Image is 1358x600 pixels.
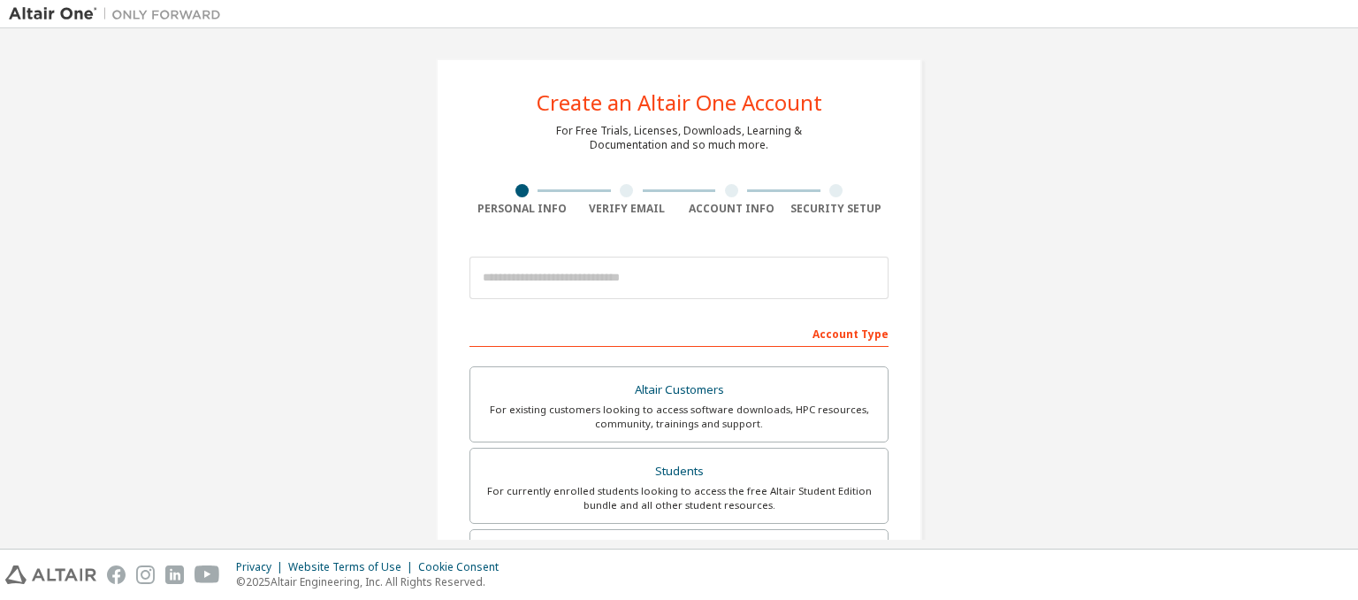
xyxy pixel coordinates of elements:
div: Security Setup [784,202,889,216]
div: Cookie Consent [418,560,509,574]
div: Account Type [469,319,889,347]
p: © 2025 Altair Engineering, Inc. All Rights Reserved. [236,574,509,589]
div: Students [481,459,877,484]
img: linkedin.svg [165,565,184,584]
div: Altair Customers [481,378,877,403]
img: altair_logo.svg [5,565,96,584]
div: Account Info [679,202,784,216]
img: facebook.svg [107,565,126,584]
div: Personal Info [469,202,575,216]
img: Altair One [9,5,230,23]
div: For existing customers looking to access software downloads, HPC resources, community, trainings ... [481,403,877,431]
div: Create an Altair One Account [537,92,822,113]
div: For Free Trials, Licenses, Downloads, Learning & Documentation and so much more. [556,124,802,152]
img: instagram.svg [136,565,155,584]
div: For currently enrolled students looking to access the free Altair Student Edition bundle and all ... [481,484,877,512]
div: Website Terms of Use [288,560,418,574]
div: Verify Email [575,202,680,216]
img: youtube.svg [195,565,220,584]
div: Privacy [236,560,288,574]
